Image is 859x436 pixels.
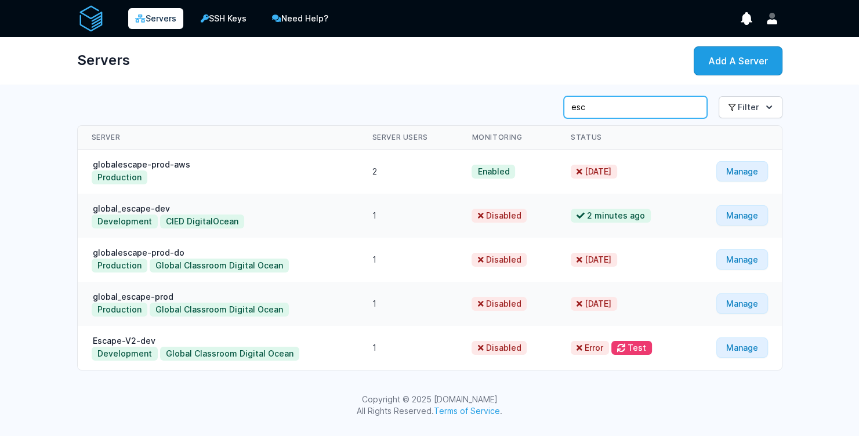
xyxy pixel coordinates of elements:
span: Error [571,341,609,355]
button: Development [92,215,158,228]
th: Server [78,126,358,150]
button: Test [611,341,652,355]
button: CIED DigitalOcean [160,215,244,228]
h1: Servers [77,46,130,74]
a: global_escape-prod [92,292,175,301]
a: Escape-V2-dev [92,336,157,346]
button: show notifications [736,8,757,29]
input: Search Servers [564,96,707,118]
span: Disabled [472,209,527,223]
th: Status [557,126,687,150]
a: globalescape-prod-aws [92,159,191,169]
a: Manage [716,161,768,181]
td: 2 [358,150,458,194]
th: Server Users [358,126,458,150]
a: globalescape-prod-do [92,248,186,257]
th: Monitoring [458,126,556,150]
a: Add A Server [694,46,782,75]
a: SSH Keys [193,7,255,30]
button: Production [92,303,147,317]
span: [DATE] [571,165,617,179]
a: Terms of Service [434,406,500,416]
a: Manage [716,249,768,270]
td: 1 [358,326,458,370]
span: [DATE] [571,253,617,267]
span: Disabled [472,253,527,267]
span: Disabled [472,297,527,311]
td: 1 [358,238,458,282]
img: serverAuth logo [77,5,105,32]
a: Manage [716,337,768,358]
button: Filter [719,96,782,118]
span: Enabled [472,165,515,179]
a: Manage [716,293,768,314]
button: Global Classroom Digital Ocean [160,347,299,361]
a: Servers [128,8,183,29]
button: Production [92,259,147,272]
a: Need Help? [264,7,336,30]
button: Global Classroom Digital Ocean [150,303,289,317]
span: 2 minutes ago [571,209,651,223]
td: 1 [358,194,458,238]
a: Manage [716,205,768,226]
button: Development [92,347,158,361]
span: [DATE] [571,297,617,311]
button: Global Classroom Digital Ocean [150,259,289,272]
a: global_escape-dev [92,204,171,213]
button: Production [92,170,147,184]
td: 1 [358,282,458,326]
button: User menu [762,8,782,29]
span: Disabled [472,341,527,355]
